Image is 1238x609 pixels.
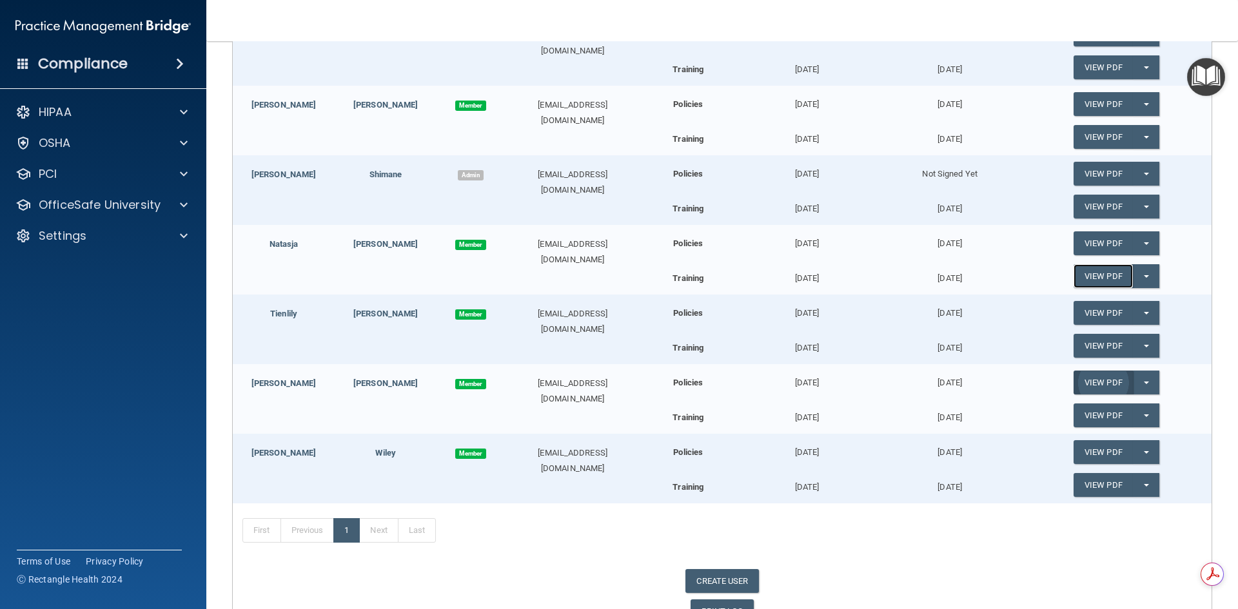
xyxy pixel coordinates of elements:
div: [DATE] [878,225,1021,251]
div: [DATE] [736,86,878,112]
a: Tienlily [270,309,297,318]
div: [DATE] [736,55,878,77]
span: Admin [458,170,484,180]
b: Policies [673,308,703,318]
div: [EMAIL_ADDRESS][DOMAIN_NAME] [505,97,641,128]
div: [DATE] [878,334,1021,356]
div: [DATE] [878,434,1021,460]
span: Admin [458,31,484,41]
div: [DATE] [878,86,1021,112]
a: [PERSON_NAME] [353,309,418,318]
a: Shimane [369,169,402,179]
a: OfficeSafe University [15,197,188,213]
div: [DATE] [878,264,1021,286]
b: Training [673,134,703,144]
a: View PDF [1074,55,1133,79]
div: [DATE] [878,55,1021,77]
div: [DATE] [878,473,1021,495]
p: OfficeSafe University [39,197,161,213]
p: HIPAA [39,104,72,120]
b: Training [673,273,703,283]
div: [DATE] [736,295,878,321]
div: [EMAIL_ADDRESS][DOMAIN_NAME] [505,167,641,198]
a: Terms of Use [17,555,70,568]
a: [PERSON_NAME] [251,378,316,388]
div: [DATE] [736,473,878,495]
div: [DATE] [736,195,878,217]
a: [PERSON_NAME] [251,448,316,458]
div: [DATE] [736,155,878,182]
b: Policies [673,99,703,109]
a: Privacy Policy [86,555,144,568]
h4: Compliance [38,55,128,73]
button: Open Resource Center [1187,58,1225,96]
a: View PDF [1074,231,1133,255]
a: View PDF [1074,403,1133,427]
span: Member [455,379,486,389]
div: [EMAIL_ADDRESS][DOMAIN_NAME] [505,306,641,337]
a: View PDF [1074,473,1133,497]
b: Training [673,412,703,422]
div: [EMAIL_ADDRESS][DOMAIN_NAME] [505,237,641,267]
a: View PDF [1074,334,1133,358]
b: Policies [673,378,703,387]
b: Policies [673,169,703,179]
a: View PDF [1074,301,1133,325]
a: [PERSON_NAME] [353,100,418,110]
div: [DATE] [736,434,878,460]
a: HIPAA [15,104,188,120]
a: View PDF [1074,264,1133,288]
b: Training [673,204,703,213]
div: [EMAIL_ADDRESS][DOMAIN_NAME] [505,376,641,407]
div: [DATE] [878,403,1021,425]
a: Next [359,518,398,543]
div: [DATE] [736,125,878,147]
b: Policies [673,447,703,457]
div: [EMAIL_ADDRESS][DOMAIN_NAME] [505,445,641,476]
b: Training [673,64,703,74]
a: Previous [280,518,335,543]
a: Wiley [375,448,396,458]
div: [DATE] [878,195,1021,217]
a: View PDF [1074,195,1133,218]
a: PCI [15,166,188,182]
img: PMB logo [15,14,191,39]
div: [DATE] [878,364,1021,391]
a: [PERSON_NAME] [353,239,418,249]
span: Member [455,101,486,111]
span: Member [455,449,486,459]
span: Ⓒ Rectangle Health 2024 [17,573,123,586]
a: Natasja [270,239,299,249]
a: View PDF [1074,371,1133,394]
a: [PERSON_NAME] [251,100,316,110]
b: Training [673,343,703,353]
span: Member [455,240,486,250]
a: [PERSON_NAME] [353,378,418,388]
b: Policies [673,238,703,248]
div: [DATE] [878,295,1021,321]
a: Last [398,518,436,543]
p: PCI [39,166,57,182]
a: 1 [333,518,360,543]
div: Not Signed Yet [878,155,1021,182]
a: OSHA [15,135,188,151]
a: View PDF [1074,162,1133,186]
div: [DATE] [736,225,878,251]
a: View PDF [1074,125,1133,149]
a: [PERSON_NAME] [251,169,316,179]
div: [EMAIL_ADDRESS][DOMAIN_NAME] [505,28,641,59]
a: First [242,518,281,543]
div: [DATE] [736,264,878,286]
a: Settings [15,228,188,244]
div: [DATE] [736,403,878,425]
b: Training [673,482,703,492]
a: CREATE USER [685,569,758,593]
div: [DATE] [878,125,1021,147]
span: Member [455,309,486,320]
a: View PDF [1074,92,1133,116]
div: [DATE] [736,334,878,356]
p: OSHA [39,135,71,151]
a: View PDF [1074,440,1133,464]
p: Settings [39,228,86,244]
div: [DATE] [736,364,878,391]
